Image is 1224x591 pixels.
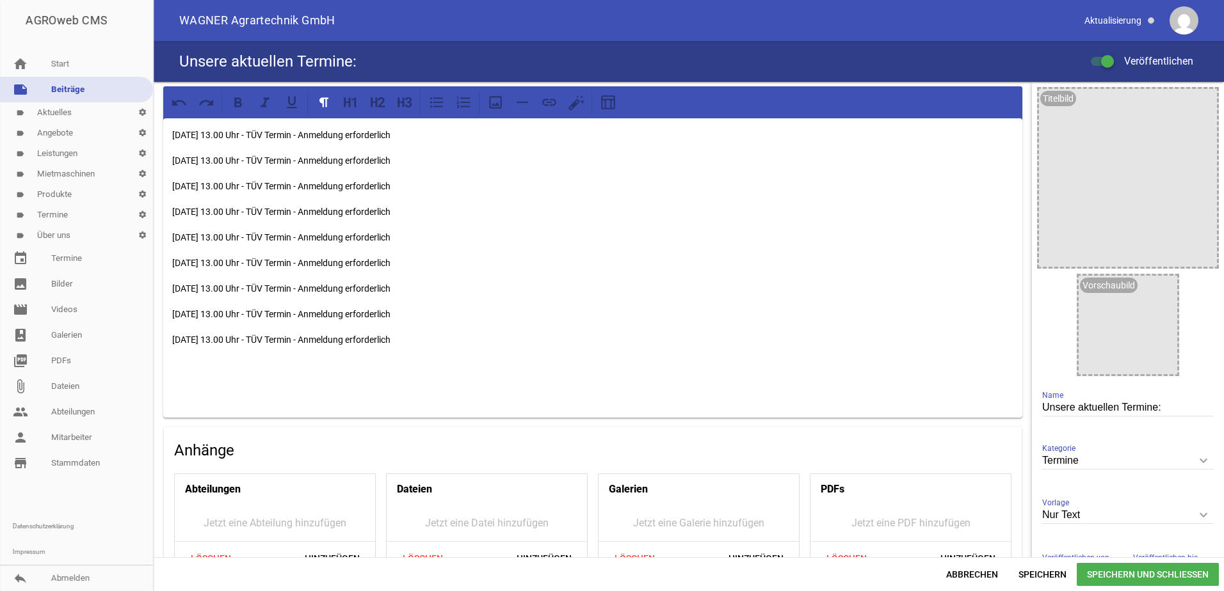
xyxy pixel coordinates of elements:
[13,302,28,317] i: movie
[172,178,1013,194] p: [DATE] 13.00 Uhr - TÜV Termin - Anmeldung erforderlich
[172,230,1013,245] p: [DATE] 13.00 Uhr - TÜV Termin - Anmeldung erforderlich
[132,102,153,123] i: settings
[13,56,28,72] i: home
[16,211,24,219] i: label
[16,109,24,117] i: label
[172,332,1013,347] p: [DATE] 13.00 Uhr - TÜV Termin - Anmeldung erforderlich
[387,505,587,541] div: Jetzt eine Datei hinzufügen
[810,505,1011,541] div: Jetzt eine PDF hinzufügen
[132,164,153,184] i: settings
[1008,563,1077,586] span: Speichern
[397,479,432,500] h4: Dateien
[1040,91,1076,106] div: Titelbild
[604,547,665,570] span: Löschen
[179,15,335,26] span: WAGNER Agrartechnik GmbH
[172,306,1013,322] p: [DATE] 13.00 Uhr - TÜV Termin - Anmeldung erforderlich
[718,547,794,570] span: Hinzufügen
[609,479,648,500] h4: Galerien
[13,379,28,394] i: attach_file
[13,276,28,292] i: image
[179,51,357,72] h4: Unsere aktuellen Termine:
[1193,505,1214,525] i: keyboard_arrow_down
[13,353,28,368] i: picture_as_pdf
[16,191,24,199] i: label
[132,123,153,143] i: settings
[1133,551,1198,564] span: Veröffentlichen bis
[172,281,1013,296] p: [DATE] 13.00 Uhr - TÜV Termin - Anmeldung erforderlich
[185,479,241,500] h4: Abteilungen
[13,455,28,471] i: store_mall_directory
[392,547,453,570] span: Löschen
[132,184,153,205] i: settings
[13,430,28,445] i: person
[13,571,28,586] i: reply
[1109,55,1193,67] span: Veröffentlichen
[821,479,844,500] h4: PDFs
[16,170,24,178] i: label
[175,505,375,541] div: Jetzt eine Abteilung hinzufügen
[13,327,28,343] i: photo_album
[13,404,28,420] i: people
[1077,563,1219,586] span: Speichern und Schließen
[132,225,153,246] i: settings
[936,563,1008,586] span: Abbrechen
[506,547,582,570] span: Hinzufügen
[13,82,28,97] i: note
[174,440,1011,461] h4: Anhänge
[132,205,153,225] i: settings
[1080,278,1138,293] div: Vorschaubild
[172,255,1013,271] p: [DATE] 13.00 Uhr - TÜV Termin - Anmeldung erforderlich
[16,129,24,138] i: label
[13,251,28,266] i: event
[930,547,1006,570] span: Hinzufügen
[816,547,877,570] span: Löschen
[172,153,1013,168] p: [DATE] 13.00 Uhr - TÜV Termin - Anmeldung erforderlich
[16,232,24,240] i: label
[180,547,241,570] span: Löschen
[172,127,1013,143] p: [DATE] 13.00 Uhr - TÜV Termin - Anmeldung erforderlich
[132,143,153,164] i: settings
[599,505,799,541] div: Jetzt eine Galerie hinzufügen
[16,150,24,158] i: label
[1193,450,1214,471] i: keyboard_arrow_down
[172,204,1013,219] p: [DATE] 13.00 Uhr - TÜV Termin - Anmeldung erforderlich
[294,547,370,570] span: Hinzufügen
[1042,551,1109,564] span: Veröffentlichen von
